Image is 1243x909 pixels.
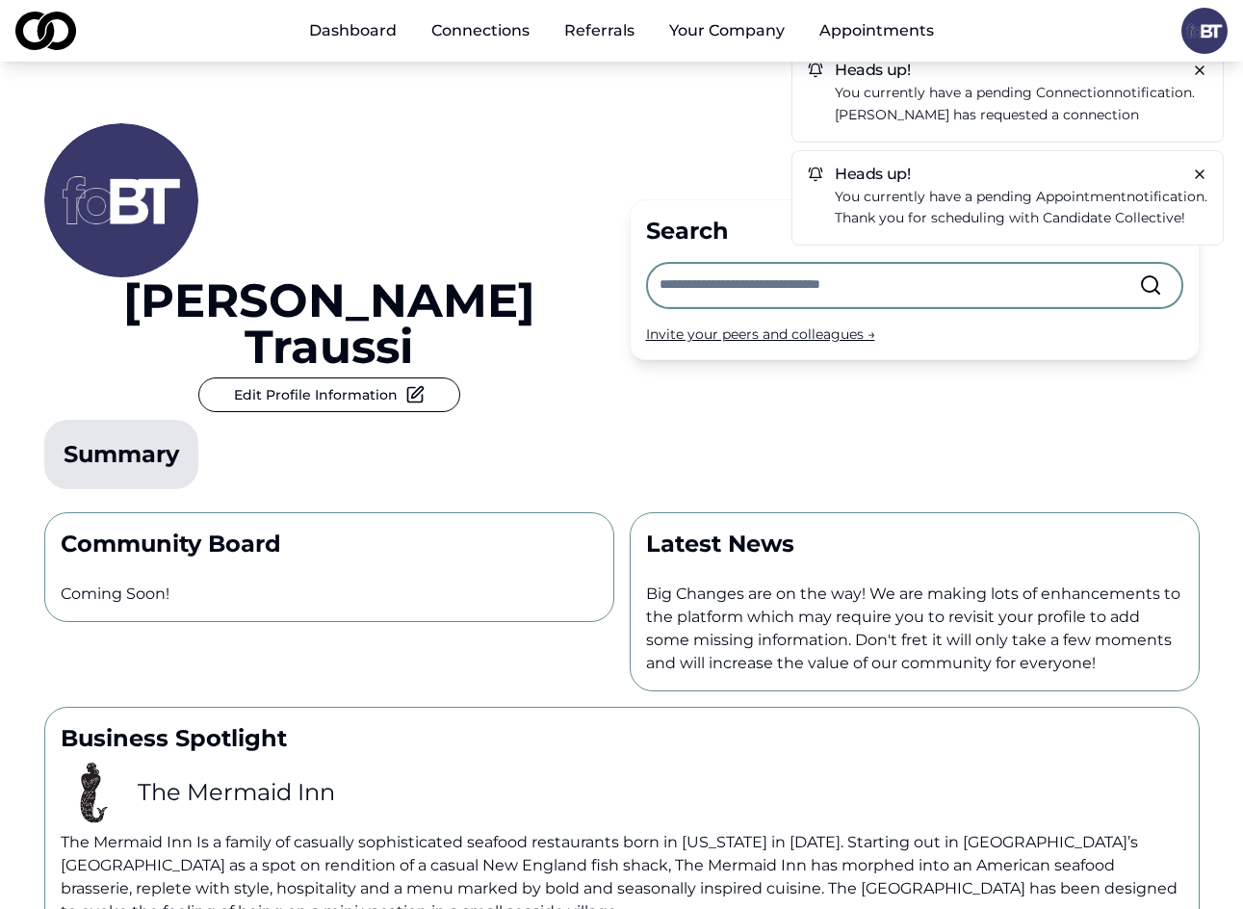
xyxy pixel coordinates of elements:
p: Latest News [646,529,1183,559]
h3: The Mermaid Inn [138,777,335,808]
div: Search [646,216,1183,247]
img: a715aca5-e0a5-420b-b362-5079c70fda45-FoBT_Avatar-profile_picture.jpg [1181,8,1228,54]
img: logo [15,12,76,50]
p: Thank you for scheduling with Candidate Collective! [835,207,1207,229]
span: connection [1036,84,1114,101]
a: [PERSON_NAME] Traussi [44,277,614,370]
button: Edit Profile Information [198,377,460,412]
p: Coming Soon! [61,583,598,606]
a: Connections [416,12,545,50]
a: You currently have a pending appointmentnotification.Thank you for scheduling with Candidate Coll... [835,186,1207,230]
p: Business Spotlight [61,723,1183,754]
a: Dashboard [294,12,412,50]
a: You currently have a pending connectionnotification.[PERSON_NAME] has requested a connection [835,82,1207,126]
p: You currently have a pending notification. [835,82,1207,104]
span: appointment [1036,188,1126,205]
div: Summary [64,439,179,470]
a: Appointments [804,12,949,50]
button: Your Company [654,12,800,50]
img: 2536d4df-93e4-455f-9ee8-7602d4669c22-images-images-profile_picture.png [61,762,122,823]
p: [PERSON_NAME] has requested a connection [835,104,1207,126]
p: Community Board [61,529,598,559]
img: a715aca5-e0a5-420b-b362-5079c70fda45-FoBT_Avatar-profile_picture.jpg [44,123,198,277]
p: Big Changes are on the way! We are making lots of enhancements to the platform which may require ... [646,583,1183,675]
div: Invite your peers and colleagues → [646,325,1183,344]
a: Referrals [549,12,650,50]
nav: Main [294,12,949,50]
h5: Heads up! [808,167,1207,182]
p: You currently have a pending notification. [835,186,1207,208]
h5: Heads up! [808,63,1207,78]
